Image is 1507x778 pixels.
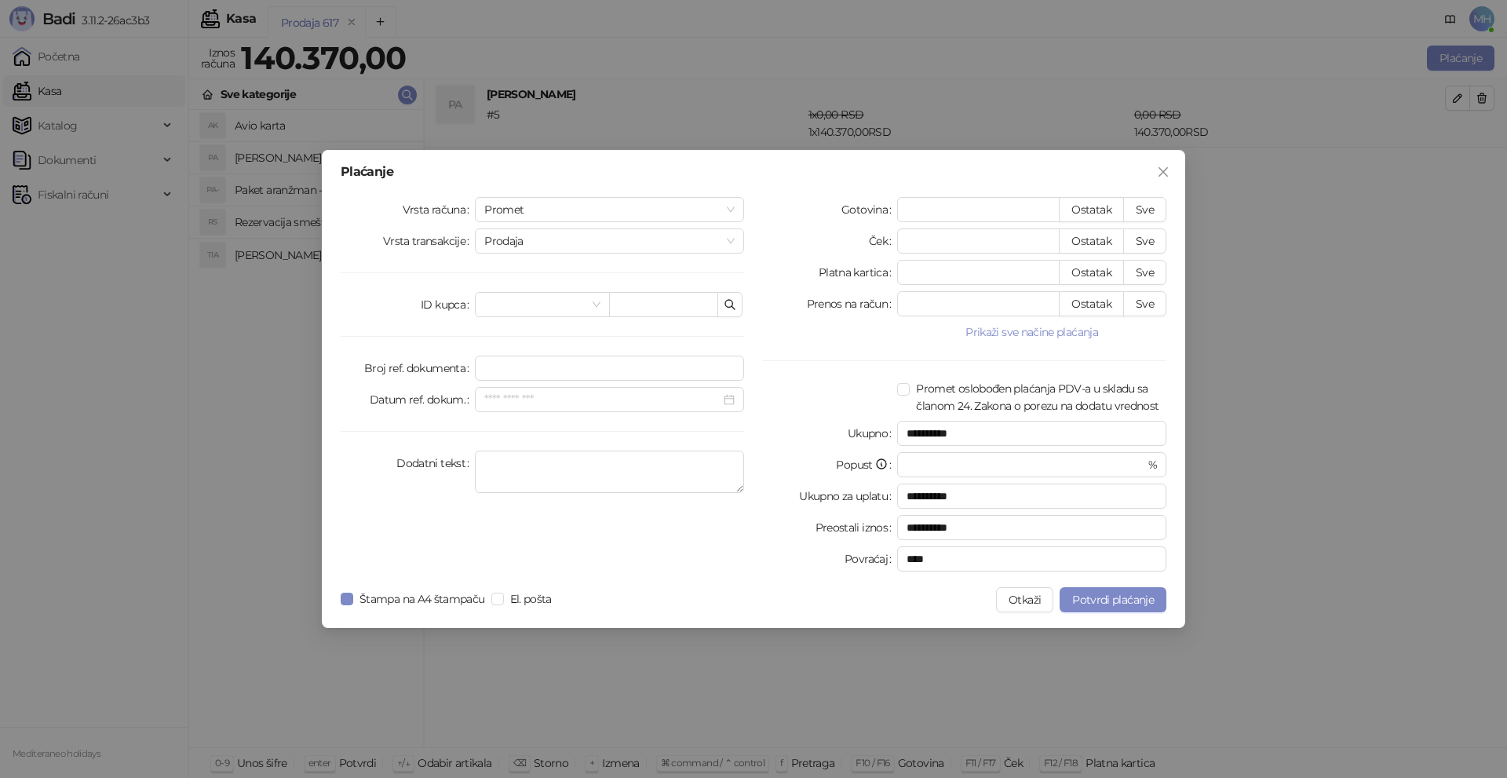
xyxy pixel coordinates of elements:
[1060,587,1166,612] button: Potvrdi plaćanje
[1151,159,1176,184] button: Close
[1151,166,1176,178] span: Zatvori
[996,587,1053,612] button: Otkaži
[421,292,475,317] label: ID kupca
[907,453,1144,477] input: Popust
[1123,291,1166,316] button: Sve
[845,546,897,572] label: Povraćaj
[504,590,558,608] span: El. pošta
[869,228,897,254] label: Ček
[1123,260,1166,285] button: Sve
[484,198,735,221] span: Promet
[1072,593,1154,607] span: Potvrdi plaćanje
[364,356,475,381] label: Broj ref. dokumenta
[807,291,898,316] label: Prenos na račun
[1123,228,1166,254] button: Sve
[484,229,735,253] span: Prodaja
[799,484,897,509] label: Ukupno za uplatu
[341,166,1166,178] div: Plaćanje
[1059,197,1124,222] button: Ostatak
[370,387,476,412] label: Datum ref. dokum.
[396,451,475,476] label: Dodatni tekst
[353,590,491,608] span: Štampa na A4 štampaču
[1123,197,1166,222] button: Sve
[383,228,476,254] label: Vrsta transakcije
[819,260,897,285] label: Platna kartica
[484,391,721,408] input: Datum ref. dokum.
[836,452,897,477] label: Popust
[816,515,898,540] label: Preostali iznos
[910,380,1166,415] span: Promet oslobođen plaćanja PDV-a u skladu sa članom 24. Zakona o porezu na dodatu vrednost
[475,356,744,381] input: Broj ref. dokumenta
[1157,166,1169,178] span: close
[841,197,897,222] label: Gotovina
[1059,291,1124,316] button: Ostatak
[403,197,476,222] label: Vrsta računa
[1059,260,1124,285] button: Ostatak
[475,451,744,493] textarea: Dodatni tekst
[897,323,1166,342] button: Prikaži sve načine plaćanja
[1059,228,1124,254] button: Ostatak
[848,421,898,446] label: Ukupno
